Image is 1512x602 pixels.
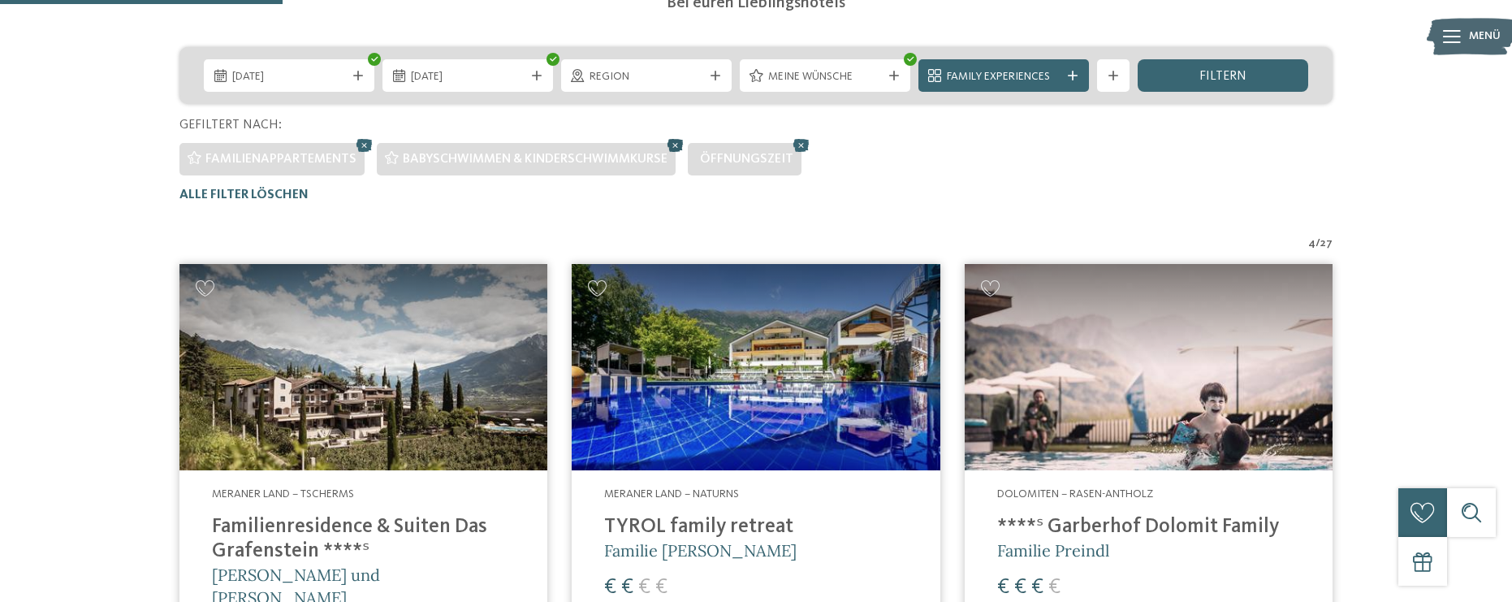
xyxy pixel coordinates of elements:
span: Region [590,69,703,85]
span: € [1014,577,1026,598]
h4: ****ˢ Garberhof Dolomit Family [997,515,1300,539]
span: € [1031,577,1043,598]
span: / [1315,236,1320,252]
span: € [997,577,1009,598]
span: Familie [PERSON_NAME] [604,540,797,561]
span: filtern [1199,70,1246,83]
span: € [621,577,633,598]
span: 27 [1320,236,1333,252]
img: Familienhotels gesucht? Hier findet ihr die besten! [179,264,547,471]
span: Familienappartements [205,153,356,166]
span: € [655,577,667,598]
span: Meine Wünsche [768,69,882,85]
span: Familie Preindl [997,540,1109,561]
span: 4 [1308,236,1315,252]
img: Familien Wellness Residence Tyrol **** [572,264,940,471]
span: € [638,577,650,598]
span: [DATE] [232,69,346,85]
h4: Familienresidence & Suiten Das Grafenstein ****ˢ [212,515,515,564]
img: Familienhotels gesucht? Hier findet ihr die besten! [965,264,1333,471]
span: € [604,577,616,598]
span: Meraner Land – Tscherms [212,488,354,500]
span: [DATE] [411,69,525,85]
span: Alle Filter löschen [179,188,309,201]
span: Gefiltert nach: [179,119,282,132]
span: € [1048,577,1061,598]
span: Dolomiten – Rasen-Antholz [997,488,1153,500]
h4: TYROL family retreat [604,515,907,539]
span: Babyschwimmen & Kinderschwimmkurse [403,153,667,166]
span: Meraner Land – Naturns [604,488,739,500]
span: Family Experiences [947,69,1061,85]
span: Öffnungszeit [700,153,793,166]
